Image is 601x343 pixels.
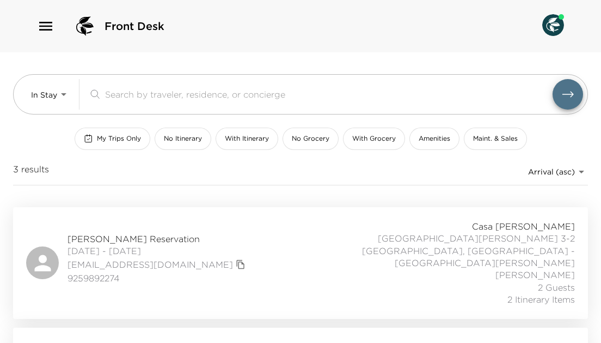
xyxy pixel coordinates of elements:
[97,134,141,143] span: My Trips Only
[105,88,553,100] input: Search by traveler, residence, or concierge
[542,14,564,36] img: User
[68,233,248,245] span: [PERSON_NAME] Reservation
[419,134,450,143] span: Amenities
[473,134,518,143] span: Maint. & Sales
[68,272,248,284] span: 9259892274
[507,293,575,305] span: 2 Itinerary Items
[495,269,575,281] span: [PERSON_NAME]
[225,134,269,143] span: With Itinerary
[31,90,57,100] span: In Stay
[164,134,202,143] span: No Itinerary
[538,281,575,293] span: 2 Guests
[409,128,459,150] button: Amenities
[355,232,575,269] span: [GEOGRAPHIC_DATA][PERSON_NAME] 3-2 [GEOGRAPHIC_DATA], [GEOGRAPHIC_DATA] - [GEOGRAPHIC_DATA][PERSO...
[352,134,396,143] span: With Grocery
[283,128,339,150] button: No Grocery
[75,128,150,150] button: My Trips Only
[464,128,527,150] button: Maint. & Sales
[343,128,405,150] button: With Grocery
[233,257,248,272] button: copy primary member email
[216,128,278,150] button: With Itinerary
[68,245,248,257] span: [DATE] - [DATE]
[472,220,575,232] span: Casa [PERSON_NAME]
[13,207,588,319] a: [PERSON_NAME] Reservation[DATE] - [DATE][EMAIL_ADDRESS][DOMAIN_NAME]copy primary member email9259...
[528,167,575,177] span: Arrival (asc)
[13,163,49,180] span: 3 results
[292,134,329,143] span: No Grocery
[105,19,164,34] span: Front Desk
[68,258,233,270] a: [EMAIL_ADDRESS][DOMAIN_NAME]
[155,128,211,150] button: No Itinerary
[72,13,98,39] img: logo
